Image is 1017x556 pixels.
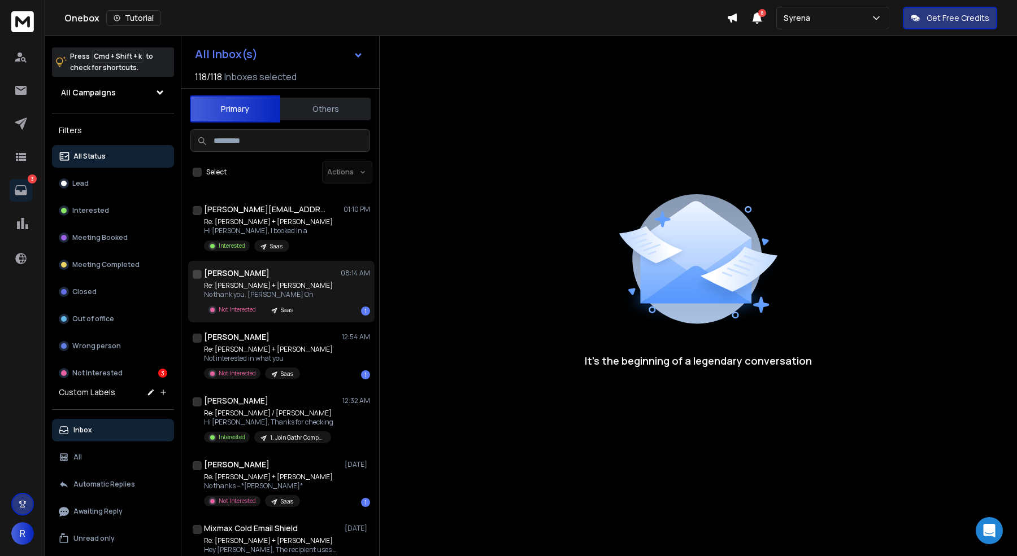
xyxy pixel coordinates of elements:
[52,145,174,168] button: All Status
[903,7,997,29] button: Get Free Credits
[585,353,812,369] p: It’s the beginning of a legendary conversation
[158,369,167,378] div: 3
[52,81,174,104] button: All Campaigns
[206,168,227,177] label: Select
[342,396,370,405] p: 12:32 AM
[72,233,128,242] p: Meeting Booked
[204,395,268,406] h1: [PERSON_NAME]
[52,527,174,550] button: Unread only
[190,95,280,122] button: Primary
[204,204,328,215] h1: [PERSON_NAME][EMAIL_ADDRESS][PERSON_NAME]
[341,269,370,278] p: 08:14 AM
[92,50,144,63] span: Cmd + Shift + k
[927,12,989,24] p: Get Free Credits
[52,226,174,249] button: Meeting Booked
[280,97,371,121] button: Others
[10,179,32,202] a: 3
[204,536,340,545] p: Re: [PERSON_NAME] + [PERSON_NAME]
[219,497,256,505] p: Not Interested
[361,370,370,379] div: 1
[186,43,372,65] button: All Inbox(s)
[52,473,174,496] button: Automatic Replies
[70,51,153,73] p: Press to check for shortcuts.
[52,446,174,469] button: All
[195,49,258,60] h1: All Inbox(s)
[73,426,92,435] p: Inbox
[11,522,34,545] button: R
[204,345,333,354] p: Re: [PERSON_NAME] + [PERSON_NAME]
[73,152,106,161] p: All Status
[52,281,174,303] button: Closed
[52,172,174,195] button: Lead
[64,10,727,26] div: Onebox
[204,290,333,299] p: No thank you. [PERSON_NAME] On
[204,409,333,418] p: Re: [PERSON_NAME] / [PERSON_NAME]
[72,260,140,269] p: Meeting Completed
[204,459,270,470] h1: [PERSON_NAME]
[204,217,333,226] p: Re: [PERSON_NAME] + [PERSON_NAME]
[106,10,161,26] button: Tutorial
[59,387,115,398] h3: Custom Labels
[344,205,370,214] p: 01:10 PM
[976,517,1003,544] div: Open Intercom Messenger
[52,199,174,222] button: Interested
[224,70,297,84] h3: Inboxes selected
[219,369,256,378] p: Not Interested
[52,362,174,384] button: Not Interested3
[345,524,370,533] p: [DATE]
[52,335,174,357] button: Wrong person
[72,342,121,351] p: Wrong person
[72,369,123,378] p: Not Interested
[281,370,293,378] p: Saas
[270,434,324,442] p: 1. Join Gathr Companies
[28,174,37,183] p: 3
[72,287,97,296] p: Closed
[281,497,293,506] p: Saas
[204,472,333,481] p: Re: [PERSON_NAME] + [PERSON_NAME]
[72,314,114,323] p: Out of office
[784,12,815,24] p: Syrena
[342,332,370,342] p: 12:54 AM
[73,507,123,516] p: Awaiting Reply
[73,453,82,462] p: All
[270,242,282,251] p: Saas
[758,9,766,17] span: 8
[361,498,370,507] div: 1
[204,331,270,343] h1: [PERSON_NAME]
[73,534,115,543] p: Unread only
[204,523,298,534] h1: Mixmax Cold Email Shield
[52,419,174,441] button: Inbox
[361,307,370,316] div: 1
[72,206,109,215] p: Interested
[204,481,333,491] p: No thanks -- *[PERSON_NAME]*
[219,242,245,250] p: Interested
[219,433,245,441] p: Interested
[204,418,333,427] p: Hi [PERSON_NAME], Thanks for checking
[345,460,370,469] p: [DATE]
[61,87,116,98] h1: All Campaigns
[204,281,333,290] p: Re: [PERSON_NAME] + [PERSON_NAME]
[73,480,135,489] p: Automatic Replies
[52,308,174,330] button: Out of office
[204,354,333,363] p: Not interested in what you
[281,306,293,314] p: Saas
[219,305,256,314] p: Not Interested
[52,500,174,523] button: Awaiting Reply
[204,268,270,279] h1: [PERSON_NAME]
[204,226,333,235] p: Hi [PERSON_NAME], I booked in a
[52,253,174,276] button: Meeting Completed
[204,545,340,554] p: Hey [PERSON_NAME], The recipient uses Mixmax
[195,70,222,84] span: 118 / 118
[72,179,89,188] p: Lead
[52,122,174,138] h3: Filters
